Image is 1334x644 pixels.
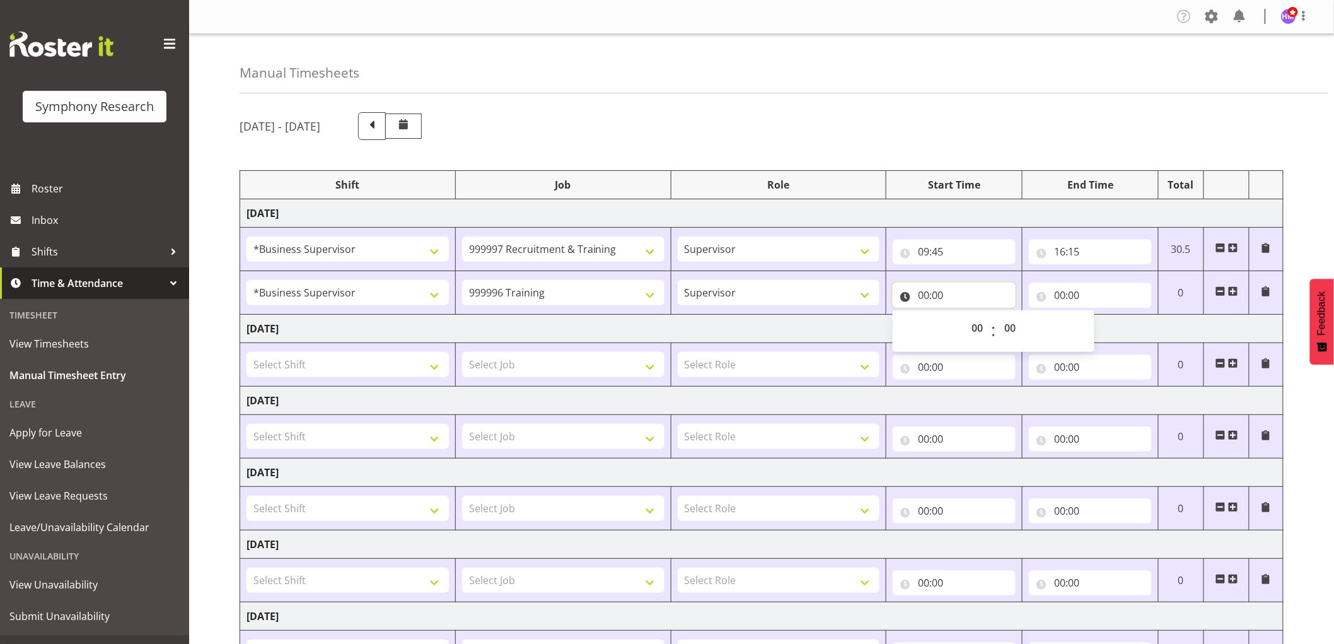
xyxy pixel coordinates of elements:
[1159,343,1204,387] td: 0
[3,480,186,512] a: View Leave Requests
[893,498,1016,524] input: Click to select...
[1029,239,1152,264] input: Click to select...
[240,459,1284,487] td: [DATE]
[3,417,186,448] a: Apply for Leave
[240,602,1284,631] td: [DATE]
[893,570,1016,595] input: Click to select...
[1159,228,1204,271] td: 30.5
[9,423,180,442] span: Apply for Leave
[1159,415,1204,459] td: 0
[9,455,180,474] span: View Leave Balances
[893,239,1016,264] input: Click to select...
[35,97,154,116] div: Symphony Research
[678,177,880,192] div: Role
[1159,271,1204,315] td: 0
[1029,177,1152,192] div: End Time
[992,315,996,347] span: :
[246,177,449,192] div: Shift
[893,177,1016,192] div: Start Time
[1281,9,1296,24] img: hitesh-makan1261.jpg
[240,315,1284,343] td: [DATE]
[1310,279,1334,365] button: Feedback - Show survey
[1029,426,1152,452] input: Click to select...
[3,360,186,391] a: Manual Timesheet Entry
[240,66,359,80] h4: Manual Timesheets
[462,177,664,192] div: Job
[1316,291,1328,336] span: Feedback
[9,334,180,353] span: View Timesheets
[3,512,186,543] a: Leave/Unavailability Calendar
[1165,177,1197,192] div: Total
[240,199,1284,228] td: [DATE]
[32,211,183,230] span: Inbox
[240,530,1284,559] td: [DATE]
[32,179,183,198] span: Roster
[3,600,186,632] a: Submit Unavailability
[32,242,164,261] span: Shifts
[240,119,320,133] h5: [DATE] - [DATE]
[9,575,180,594] span: View Unavailability
[3,569,186,600] a: View Unavailability
[893,354,1016,380] input: Click to select...
[1159,559,1204,602] td: 0
[1029,354,1152,380] input: Click to select...
[3,543,186,569] div: Unavailability
[3,328,186,360] a: View Timesheets
[240,387,1284,415] td: [DATE]
[893,426,1016,452] input: Click to select...
[1029,498,1152,524] input: Click to select...
[9,607,180,626] span: Submit Unavailability
[3,391,186,417] div: Leave
[1159,487,1204,530] td: 0
[3,448,186,480] a: View Leave Balances
[1029,570,1152,595] input: Click to select...
[9,32,113,57] img: Rosterit website logo
[3,302,186,328] div: Timesheet
[9,486,180,505] span: View Leave Requests
[9,366,180,385] span: Manual Timesheet Entry
[9,518,180,537] span: Leave/Unavailability Calendar
[1029,283,1152,308] input: Click to select...
[893,283,1016,308] input: Click to select...
[32,274,164,293] span: Time & Attendance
